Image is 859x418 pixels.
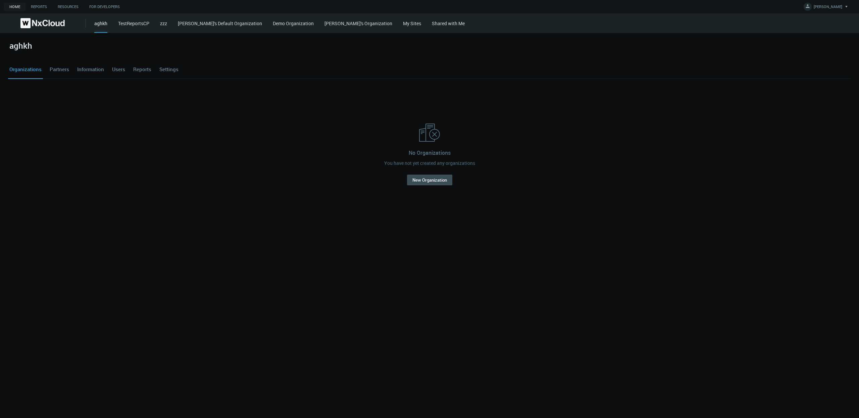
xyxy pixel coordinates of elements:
a: Reports [132,60,153,79]
a: Settings [158,60,180,79]
button: New Organization [407,175,452,185]
div: aghkh [94,20,107,33]
a: Resources [52,3,84,11]
span: [PERSON_NAME] [814,4,842,12]
a: My Sites [403,20,421,27]
a: Shared with Me [432,20,465,27]
a: TestReportsCP [118,20,149,27]
a: Partners [48,60,70,79]
a: Users [111,60,127,79]
a: Organizations [8,60,43,79]
a: Demo Organization [273,20,314,27]
a: [PERSON_NAME]'s Default Organization [178,20,262,27]
div: No Organizations [409,149,451,157]
img: Nx Cloud logo [20,18,65,28]
a: zzz [160,20,167,27]
a: Information [76,60,105,79]
h2: aghkh [9,41,32,51]
a: For Developers [84,3,125,11]
a: Reports [26,3,52,11]
div: You have not yet created any organizations [384,159,475,167]
a: Home [4,3,26,11]
a: [PERSON_NAME]'s Organization [324,20,392,27]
